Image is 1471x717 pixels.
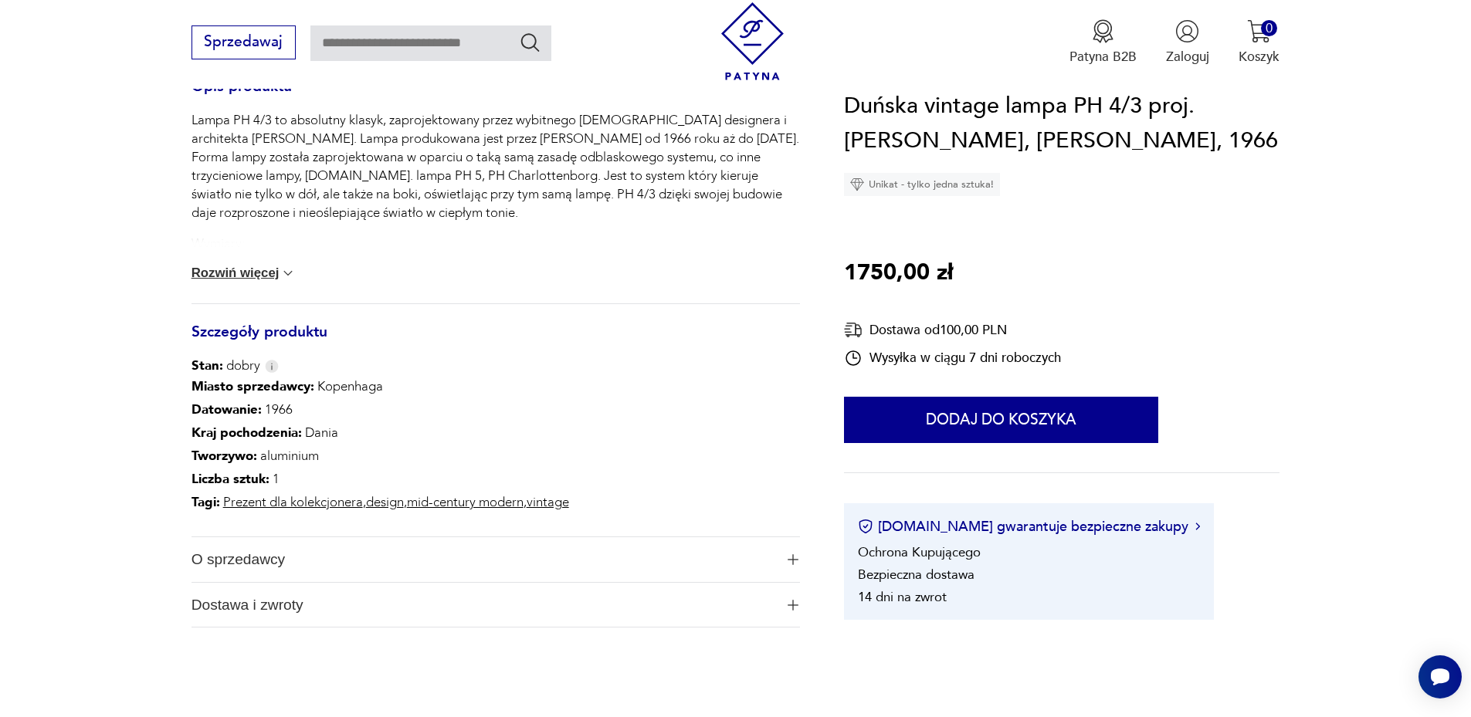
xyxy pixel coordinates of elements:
[366,493,404,511] a: design
[858,517,1200,536] button: [DOMAIN_NAME] gwarantuje bezpieczne zakupy
[1239,48,1279,66] p: Koszyk
[788,600,798,610] img: Ikona plusa
[1069,48,1137,66] p: Patyna B2B
[1239,19,1279,66] button: 0Koszyk
[192,326,800,357] h3: Szczegóły produktu
[192,37,296,49] a: Sprzedawaj
[192,447,257,465] b: Tworzywo :
[713,2,791,80] img: Patyna - sklep z meblami i dekoracjami vintage
[192,398,569,421] p: 1966
[192,445,569,468] p: aluminium
[192,401,262,418] b: Datowanie :
[192,375,569,398] p: Kopenhaga
[223,493,363,511] a: Prezent dla kolekcjonera
[850,178,864,191] img: Ikona diamentu
[192,81,800,112] h3: Opis produktu
[844,89,1279,159] h1: Duńska vintage lampa PH 4/3 proj. [PERSON_NAME], [PERSON_NAME], 1966
[844,320,863,340] img: Ikona dostawy
[192,235,800,253] p: Wymiary:
[192,111,800,222] p: Lampa PH 4/3 to absolutny klasyk, zaprojektowany przez wybitnego [DEMOGRAPHIC_DATA] designera i a...
[858,566,974,583] li: Bezpieczna dostawa
[1261,20,1277,36] div: 0
[858,543,981,561] li: Ochrona Kupującego
[407,493,524,511] a: mid-century modern
[192,583,800,627] button: Ikona plusaDostawa i zwroty
[192,537,774,582] span: O sprzedawcy
[192,424,302,441] b: Kraj pochodzenia :
[1091,19,1115,43] img: Ikona medalu
[192,468,569,491] p: 1
[192,357,223,374] b: Stan:
[1418,655,1462,698] iframe: Smartsupp widget button
[527,493,569,511] a: vintage
[192,25,296,59] button: Sprzedawaj
[192,265,297,281] button: Rozwiń więcej
[1195,523,1200,531] img: Ikona strzałki w prawo
[192,357,260,375] span: dobry
[1247,19,1271,43] img: Ikona koszyka
[844,255,953,291] p: 1750,00 zł
[844,173,1000,196] div: Unikat - tylko jedna sztuka!
[1069,19,1137,66] a: Ikona medaluPatyna B2B
[192,421,569,445] p: Dania
[788,554,798,565] img: Ikona plusa
[1166,48,1209,66] p: Zaloguj
[519,31,541,53] button: Szukaj
[192,537,800,582] button: Ikona plusaO sprzedawcy
[192,493,220,511] b: Tagi:
[192,491,569,514] p: , , ,
[844,397,1158,443] button: Dodaj do koszyka
[1175,19,1199,43] img: Ikonka użytkownika
[280,265,296,281] img: chevron down
[192,377,314,395] b: Miasto sprzedawcy :
[844,320,1061,340] div: Dostawa od 100,00 PLN
[858,519,873,535] img: Ikona certyfikatu
[265,360,279,373] img: Info icon
[192,583,774,627] span: Dostawa i zwroty
[1069,19,1137,66] button: Patyna B2B
[844,349,1061,367] div: Wysyłka w ciągu 7 dni roboczych
[858,588,947,606] li: 14 dni na zwrot
[192,470,269,488] b: Liczba sztuk:
[1166,19,1209,66] button: Zaloguj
